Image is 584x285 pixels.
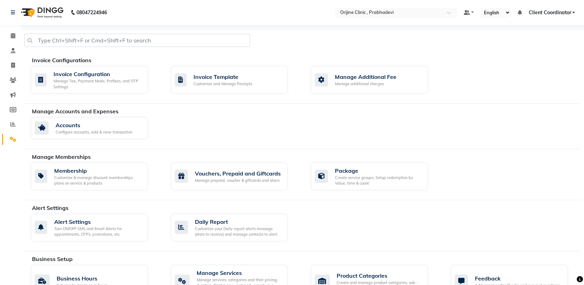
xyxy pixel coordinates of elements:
div: Business Hours [57,274,107,283]
div: Customise & manage discount memberships plans on service & products [54,175,142,186]
div: Configure accounts, add & view transaction [56,129,132,135]
a: Vouchers, Prepaid and GiftcardsManage prepaid, voucher & giftcards and share [171,163,301,190]
div: Manage prepaid, voucher & giftcards and share [195,178,281,184]
div: Invoice Configuration [54,70,142,78]
img: logo [18,3,65,22]
div: Manage Additional Fee [335,73,396,81]
a: Manage Additional FeeManage additional charges [311,66,441,93]
a: Daily ReportCustomize your Daily report alerts message (stats to receive) and manage contacts to ... [171,214,301,241]
div: Alert Settings [54,218,142,226]
div: Feedback [475,274,560,283]
span: Client Coordinator [528,9,571,16]
a: Invoice TemplateCustomize and Manage Receipts [171,66,301,93]
div: Membership [54,166,142,175]
a: Alert SettingsTurn ON/OFF SMS and Email Alerts for appointments, OTPs, promotions, etc. [31,214,161,241]
div: Customize and Manage Receipts [194,81,252,87]
div: Turn ON/OFF SMS and Email Alerts for appointments, OTPs, promotions, etc. [54,226,142,237]
a: MembershipCustomise & manage discount memberships plans on service & products [31,163,161,190]
div: Manage additional charges [335,81,396,87]
div: Invoice Template [194,73,252,81]
div: Daily Report [195,218,282,226]
a: PackageCreate service groups, Setup redemption by Value, time & count [311,163,441,190]
div: Vouchers, Prepaid and Giftcards [195,169,281,178]
div: Create service groups, Setup redemption by Value, time & count [335,175,422,186]
div: Product Categories [337,271,422,280]
b: 08047224946 [76,3,107,22]
a: Invoice ConfigurationManage Tax, Payment Mode, Prefixes, and OTP Settings [31,66,161,93]
div: Customize your Daily report alerts message (stats to receive) and manage contacts to alert. [195,226,282,237]
div: Accounts [56,121,132,129]
div: Package [335,166,422,175]
div: Manage Tax, Payment Mode, Prefixes, and OTP Settings [54,78,142,90]
a: AccountsConfigure accounts, add & view transaction [31,117,161,139]
div: Manage Services [197,269,282,277]
input: Type Ctrl+Shift+F or Cmd+Shift+F to search [24,34,250,47]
